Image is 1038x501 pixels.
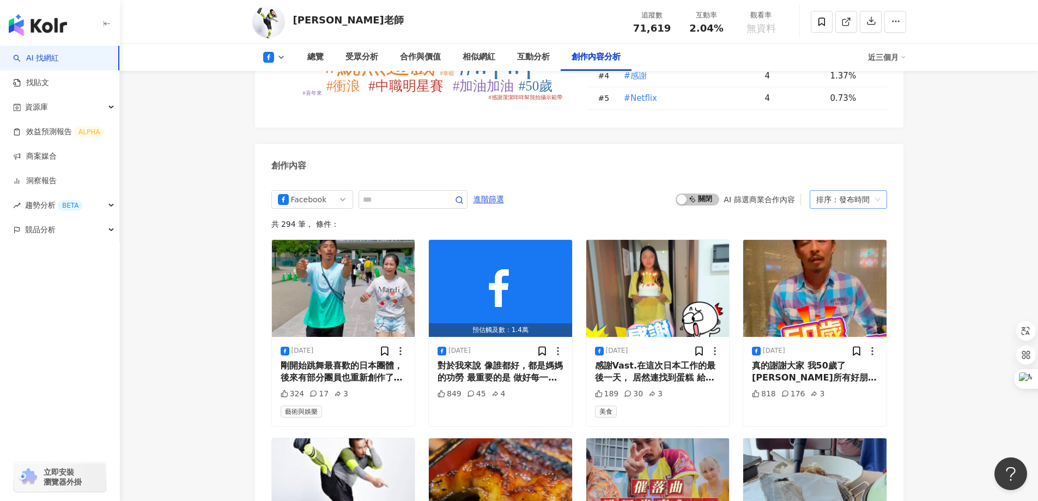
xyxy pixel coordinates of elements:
span: #感謝 [624,70,647,82]
div: 剛開始跳舞最喜歡的日本團體， 後來有部分團員也重新創作了放浪兄弟 來到動物園就想到跳舞最快樂的時候 18 19歲的青春 #ZOO #上野動物園 #初心 [281,360,406,384]
div: # 4 [598,70,615,82]
span: #Netflix [624,92,657,104]
a: searchAI 找網紅 [13,53,59,64]
button: #感謝 [623,65,648,87]
div: 1.37% [830,70,876,82]
div: 17 [309,389,329,400]
div: 849 [438,389,462,400]
tspan: #中職明星賽 [368,79,444,93]
img: post-image [429,240,572,337]
div: 324 [281,389,305,400]
span: 趨勢分析 [25,193,83,218]
div: 176 [781,389,805,400]
div: 3 [810,389,824,400]
img: chrome extension [17,468,39,486]
tspan: #感謝潔潔咩咩幫我拍攝示範帶 [488,94,562,100]
div: 0.73% [830,92,876,104]
iframe: Help Scout Beacon - Open [994,457,1027,490]
tspan: #幸福 [440,70,453,76]
span: 立即安裝 瀏覽器外掛 [44,467,82,487]
div: [DATE] [606,346,628,355]
span: 71,619 [633,22,671,34]
div: [PERSON_NAME]老師 [293,13,404,27]
div: 排序：發布時間 [816,191,871,208]
div: [DATE] [292,346,314,355]
div: [DATE] [448,346,471,355]
div: 189 [595,389,619,400]
div: 追蹤數 [632,10,673,21]
div: 互動分析 [517,51,550,64]
span: 競品分析 [25,218,56,242]
div: 創作內容分析 [572,51,621,64]
div: 3 [334,389,348,400]
div: 近三個月 [868,49,906,66]
div: 對於我來說 像誰都好，都是媽媽的功勞 最重要的是 做好每一場表演 紮實的往前走 把自己準備好 #[PERSON_NAME] #榮幸 [438,360,563,384]
div: 4 [765,70,822,82]
div: 創作內容 [271,160,306,172]
a: 效益預測報告ALPHA [13,126,104,137]
div: 3 [648,389,663,400]
div: 總覽 [307,51,324,64]
span: 無資料 [746,23,776,34]
a: 商案媒合 [13,151,57,162]
div: 真的謝謝大家 我50歲了 [PERSON_NAME]所有好朋友們 我們繼續慢慢變老 #生日快樂 #50歲 [752,360,878,384]
a: chrome extension立即安裝 瀏覽器外掛 [14,462,106,492]
div: 818 [752,389,776,400]
div: 受眾分析 [345,51,378,64]
td: #Netflix [615,87,756,110]
tspan: #加油加油 [452,79,514,93]
span: 藝術與娛樂 [281,406,322,418]
span: 2.04% [689,23,723,34]
div: 相似網紅 [463,51,495,64]
div: 45 [467,389,486,400]
tspan: #衝浪 [326,79,360,93]
span: 進階篩選 [474,191,504,208]
div: BETA [58,200,83,211]
button: 預估觸及數：1.4萬 [429,240,572,337]
button: #Netflix [623,87,658,109]
span: rise [13,202,21,209]
td: #感謝 [615,65,756,87]
img: post-image [272,240,415,337]
div: 感謝Vast.在這次日本工作的最後一天， 居然連找到蛋糕 給我這麼大的驚喜 謝謝[PERSON_NAME]謝謝[PERSON_NAME] 謝謝凱瑞謝謝阿達謝謝力王 還有由我們找一天回去的[PER... [595,360,721,384]
span: 資源庫 [25,95,48,119]
div: 4 [491,389,506,400]
img: post-image [586,240,730,337]
div: # 5 [598,92,615,104]
a: 找貼文 [13,77,49,88]
a: 洞察報告 [13,176,57,186]
div: 合作與價值 [400,51,441,64]
img: KOL Avatar [252,5,285,38]
div: 互動率 [686,10,727,21]
button: 進階篩選 [473,190,505,208]
img: logo [9,14,67,36]
div: 觀看率 [740,10,782,21]
img: post-image [743,240,887,337]
div: 共 294 筆 ， 條件： [271,220,887,228]
div: 4 [765,92,822,104]
div: 30 [624,389,643,400]
div: Facebook [291,191,326,208]
td: 0.73% [822,87,887,110]
div: 預估觸及數：1.4萬 [429,323,572,337]
tspan: #喜年來 [302,90,321,96]
div: [DATE] [763,346,785,355]
tspan: #50歲 [518,79,553,93]
td: 1.37% [822,65,887,87]
span: 美食 [595,406,617,418]
div: AI 篩選商業合作內容 [724,195,794,204]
